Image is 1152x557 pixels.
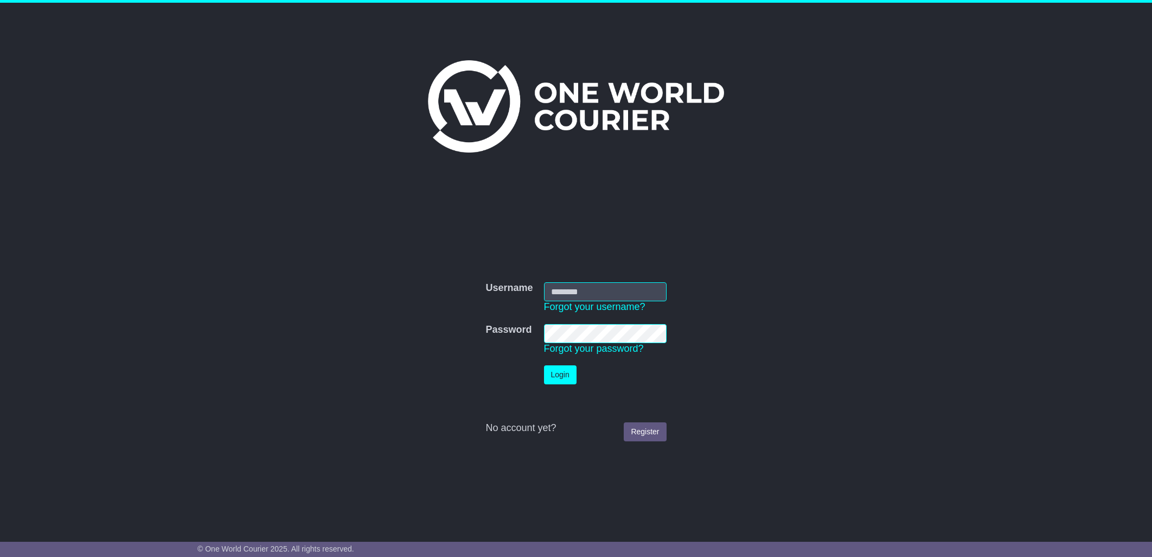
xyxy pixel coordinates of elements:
[485,282,533,294] label: Username
[197,545,354,553] span: © One World Courier 2025. All rights reserved.
[485,324,532,336] label: Password
[544,343,644,354] a: Forgot your password?
[624,422,666,441] a: Register
[485,422,666,434] div: No account yet?
[544,301,645,312] a: Forgot your username?
[428,60,724,153] img: One World
[544,365,577,384] button: Login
